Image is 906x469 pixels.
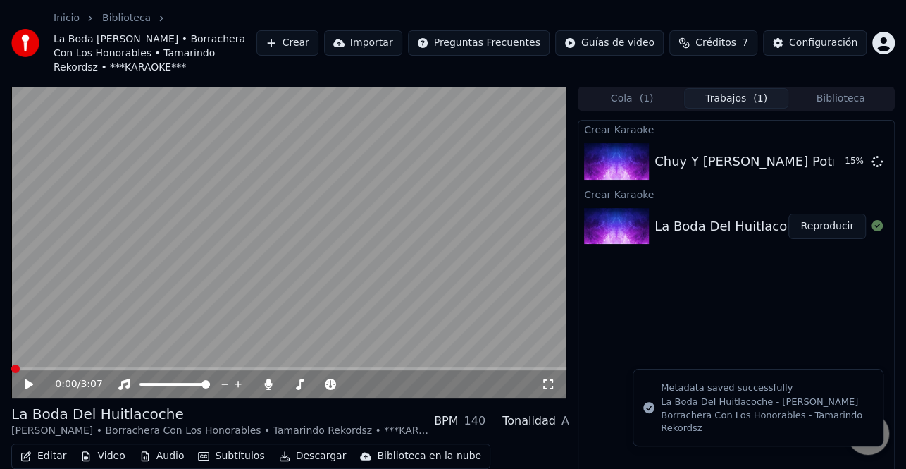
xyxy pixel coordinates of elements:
[464,413,485,430] div: 140
[502,413,556,430] div: Tonalidad
[102,11,151,25] a: Biblioteca
[789,36,857,50] div: Configuración
[256,30,318,56] button: Crear
[75,446,130,466] button: Video
[661,381,871,395] div: Metadata saved successfully
[684,88,788,109] button: Trabajos
[11,424,434,438] div: [PERSON_NAME] • Borrachera Con Los Honorables • Tamarindo Rekordsz • ***KARAOKE***
[580,88,684,109] button: Cola
[192,446,270,466] button: Subtítulos
[578,121,894,138] div: Crear Karaoke
[273,446,352,466] button: Descargar
[54,11,256,75] nav: breadcrumb
[661,396,871,434] div: La Boda Del Huitlacoche - [PERSON_NAME] Borrachera Con Los Honorables - Tamarindo Rekordsz
[669,30,757,56] button: Créditos7
[578,185,894,202] div: Crear Karaoke
[753,92,767,106] span: ( 1 )
[555,30,664,56] button: Guías de video
[788,214,866,239] button: Reproducir
[324,30,402,56] button: Importar
[763,30,867,56] button: Configuración
[54,32,256,75] span: La Boda [PERSON_NAME] • Borrachera Con Los Honorables • Tamarindo Rekordsz • ***KARAOKE***
[55,377,77,391] span: 0:00
[11,29,39,57] img: youka
[80,377,102,391] span: 3:07
[845,156,866,167] div: 15 %
[788,88,893,109] button: Biblioteca
[55,377,89,391] div: /
[434,413,458,430] div: BPM
[377,449,481,463] div: Biblioteca en la nube
[134,446,190,466] button: Audio
[561,413,569,430] div: A
[11,404,434,424] div: La Boda Del Huitlacoche
[15,446,72,466] button: Editar
[695,36,736,50] span: Créditos
[742,36,748,50] span: 7
[408,30,550,56] button: Preguntas Frecuentes
[639,92,653,106] span: ( 1 )
[54,11,80,25] a: Inicio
